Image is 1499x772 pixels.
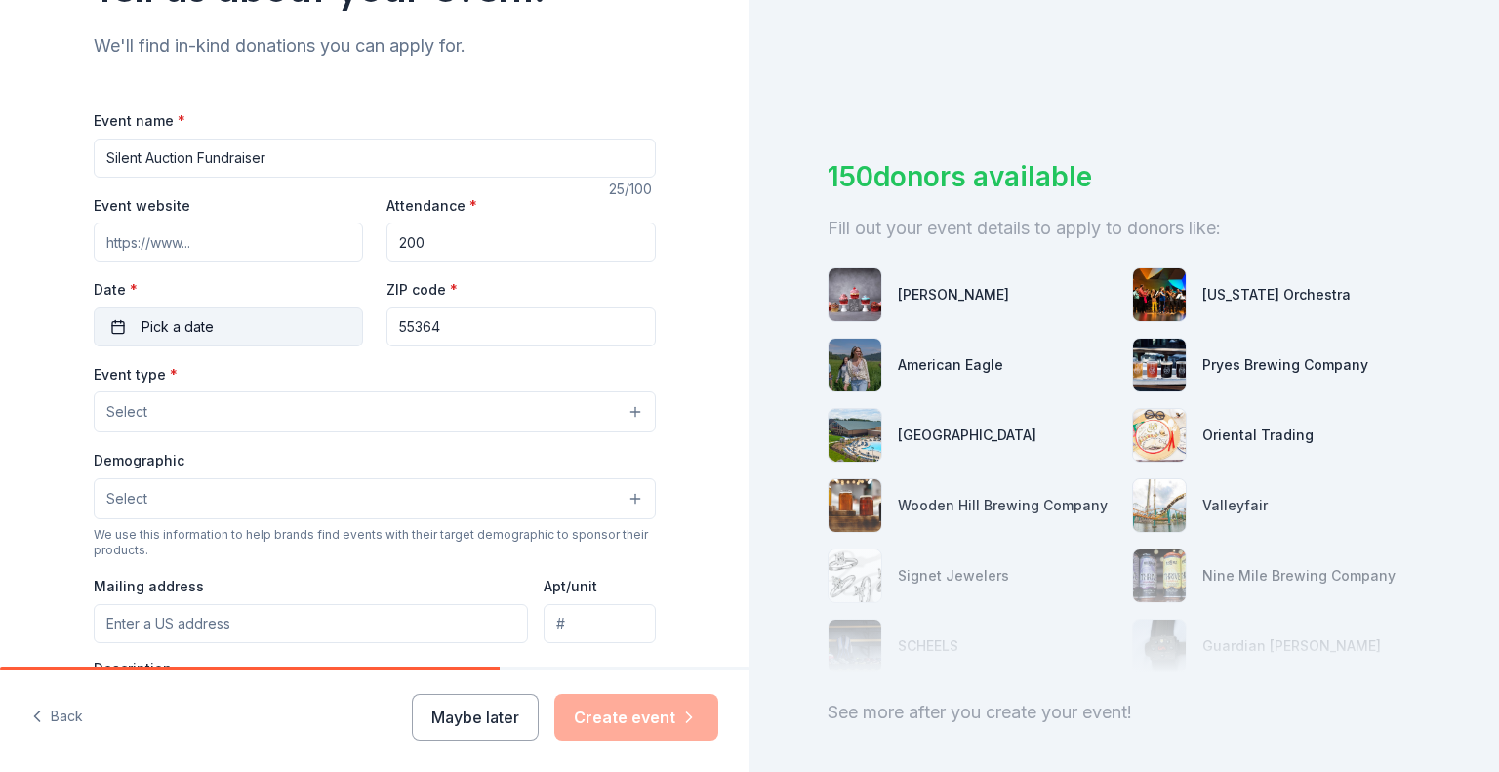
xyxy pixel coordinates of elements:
[94,223,363,262] input: https://www...
[31,697,83,738] button: Back
[94,527,656,558] div: We use this information to help brands find events with their target demographic to sponsor their...
[386,280,458,300] label: ZIP code
[94,139,656,178] input: Spring Fundraiser
[94,30,656,61] div: We'll find in-kind donations you can apply for.
[828,156,1421,197] div: 150 donors available
[386,307,656,346] input: 12345 (U.S. only)
[898,283,1009,306] div: [PERSON_NAME]
[94,659,172,678] label: Description
[412,694,539,741] button: Maybe later
[94,365,178,385] label: Event type
[94,604,528,643] input: Enter a US address
[386,223,656,262] input: 20
[106,400,147,424] span: Select
[106,487,147,510] span: Select
[544,577,597,596] label: Apt/unit
[829,268,881,321] img: photo for Nadia Cakes
[386,196,477,216] label: Attendance
[94,451,184,470] label: Demographic
[898,353,1003,377] div: American Eagle
[609,178,656,201] div: 25 /100
[898,424,1036,447] div: [GEOGRAPHIC_DATA]
[1202,424,1314,447] div: Oriental Trading
[829,409,881,462] img: photo for Great Wolf Lodge
[1202,353,1368,377] div: Pryes Brewing Company
[94,196,190,216] label: Event website
[142,315,214,339] span: Pick a date
[94,111,185,131] label: Event name
[544,604,656,643] input: #
[828,697,1421,728] div: See more after you create your event!
[1133,409,1186,462] img: photo for Oriental Trading
[94,280,363,300] label: Date
[94,391,656,432] button: Select
[1133,339,1186,391] img: photo for Pryes Brewing Company
[94,307,363,346] button: Pick a date
[829,339,881,391] img: photo for American Eagle
[1202,283,1351,306] div: [US_STATE] Orchestra
[94,577,204,596] label: Mailing address
[828,213,1421,244] div: Fill out your event details to apply to donors like:
[94,478,656,519] button: Select
[1133,268,1186,321] img: photo for Minnesota Orchestra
